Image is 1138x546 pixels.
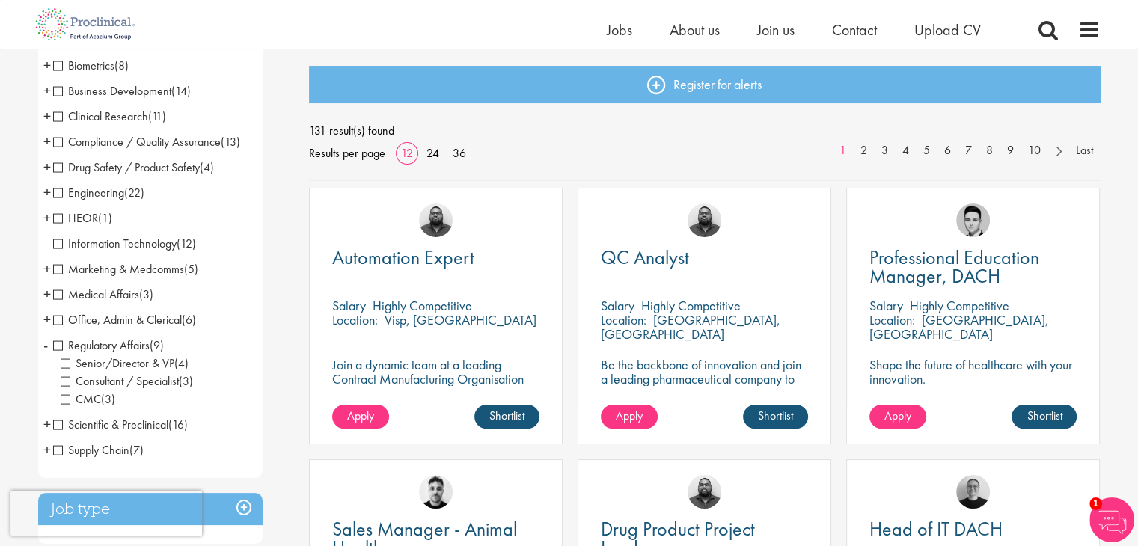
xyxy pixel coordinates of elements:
[914,20,981,40] a: Upload CV
[869,297,903,314] span: Salary
[43,79,51,102] span: +
[139,286,153,302] span: (3)
[150,337,164,353] span: (9)
[869,520,1077,539] a: Head of IT DACH
[601,358,808,414] p: Be the backbone of innovation and join a leading pharmaceutical company to help keep life-changin...
[53,159,200,175] span: Drug Safety / Product Safety
[1000,142,1021,159] a: 9
[869,311,915,328] span: Location:
[53,312,182,328] span: Office, Admin & Clerical
[332,248,539,267] a: Automation Expert
[10,491,202,536] iframe: reCAPTCHA
[43,413,51,435] span: +
[670,20,720,40] a: About us
[43,156,51,178] span: +
[607,20,632,40] a: Jobs
[601,311,780,343] p: [GEOGRAPHIC_DATA], [GEOGRAPHIC_DATA]
[332,311,378,328] span: Location:
[688,475,721,509] img: Ashley Bennett
[869,405,926,429] a: Apply
[910,297,1009,314] p: Highly Competitive
[43,206,51,229] span: +
[53,236,196,251] span: Information Technology
[832,20,877,40] span: Contact
[332,297,366,314] span: Salary
[396,145,418,161] a: 12
[221,134,240,150] span: (13)
[373,297,472,314] p: Highly Competitive
[309,120,1101,142] span: 131 result(s) found
[641,297,741,314] p: Highly Competitive
[895,142,917,159] a: 4
[937,142,958,159] a: 6
[129,442,144,458] span: (7)
[53,108,148,124] span: Clinical Research
[53,261,184,277] span: Marketing & Medcomms
[832,142,854,159] a: 1
[601,311,646,328] span: Location:
[1021,142,1048,159] a: 10
[958,142,979,159] a: 7
[309,142,385,165] span: Results per page
[43,181,51,203] span: +
[171,83,191,99] span: (14)
[53,134,221,150] span: Compliance / Quality Assurance
[419,475,453,509] a: Dean Fisher
[419,203,453,237] a: Ashley Bennett
[61,373,179,389] span: Consultant / Specialist
[98,210,112,226] span: (1)
[601,245,689,270] span: QC Analyst
[177,236,196,251] span: (12)
[743,405,808,429] a: Shortlist
[53,442,144,458] span: Supply Chain
[124,185,144,200] span: (22)
[474,405,539,429] a: Shortlist
[53,286,139,302] span: Medical Affairs
[61,355,189,371] span: Senior/Director & VP
[53,337,150,353] span: Regulatory Affairs
[43,130,51,153] span: +
[1089,497,1134,542] img: Chatbot
[53,58,129,73] span: Biometrics
[956,203,990,237] a: Connor Lynes
[43,105,51,127] span: +
[421,145,444,161] a: 24
[347,408,374,423] span: Apply
[916,142,937,159] a: 5
[43,334,48,356] span: -
[53,210,98,226] span: HEOR
[956,475,990,509] img: Emma Pretorious
[61,373,193,389] span: Consultant / Specialist
[332,358,539,429] p: Join a dynamic team at a leading Contract Manufacturing Organisation (CMO) and contribute to grou...
[616,408,643,423] span: Apply
[874,142,896,159] a: 3
[1068,142,1101,159] a: Last
[53,108,166,124] span: Clinical Research
[601,248,808,267] a: QC Analyst
[53,442,129,458] span: Supply Chain
[853,142,875,159] a: 2
[869,311,1049,343] p: [GEOGRAPHIC_DATA], [GEOGRAPHIC_DATA]
[757,20,795,40] a: Join us
[174,355,189,371] span: (4)
[869,358,1077,386] p: Shape the future of healthcare with your innovation.
[61,355,174,371] span: Senior/Director & VP
[182,312,196,328] span: (6)
[601,297,634,314] span: Salary
[53,83,191,99] span: Business Development
[1089,497,1102,510] span: 1
[53,337,164,353] span: Regulatory Affairs
[53,286,153,302] span: Medical Affairs
[43,308,51,331] span: +
[168,417,188,432] span: (16)
[601,405,658,429] a: Apply
[1012,405,1077,429] a: Shortlist
[148,108,166,124] span: (11)
[61,391,115,407] span: CMC
[53,417,188,432] span: Scientific & Preclinical
[979,142,1000,159] a: 8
